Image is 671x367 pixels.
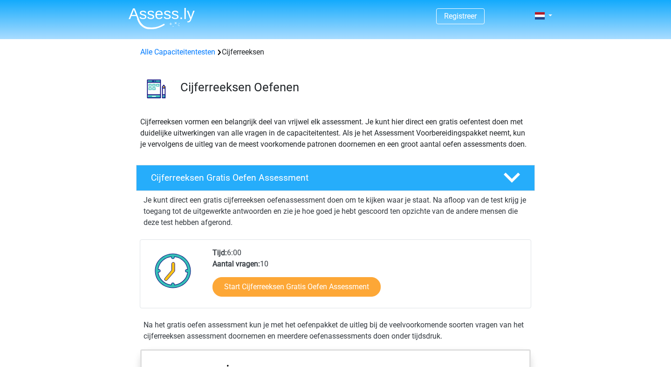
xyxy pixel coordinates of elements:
b: Aantal vragen: [212,259,260,268]
img: Assessly [129,7,195,29]
h4: Cijferreeksen Gratis Oefen Assessment [151,172,488,183]
a: Start Cijferreeksen Gratis Oefen Assessment [212,277,381,297]
a: Alle Capaciteitentesten [140,48,215,56]
img: cijferreeksen [137,69,176,109]
b: Tijd: [212,248,227,257]
a: Cijferreeksen Gratis Oefen Assessment [132,165,539,191]
p: Cijferreeksen vormen een belangrijk deel van vrijwel elk assessment. Je kunt hier direct een grat... [140,116,531,150]
img: Klok [150,247,197,294]
h3: Cijferreeksen Oefenen [180,80,527,95]
div: 6:00 10 [205,247,530,308]
a: Registreer [444,12,477,20]
p: Je kunt direct een gratis cijferreeksen oefenassessment doen om te kijken waar je staat. Na afloo... [144,195,527,228]
div: Cijferreeksen [137,47,534,58]
div: Na het gratis oefen assessment kun je met het oefenpakket de uitleg bij de veelvoorkomende soorte... [140,319,531,342]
